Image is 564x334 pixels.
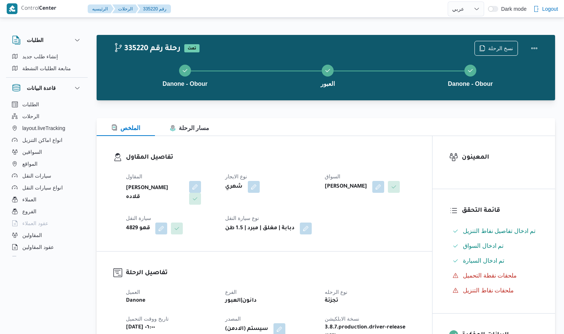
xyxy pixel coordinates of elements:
[182,68,188,74] svg: Step 1 is complete
[88,4,114,13] button: الرئيسيه
[325,296,338,305] b: تجزئة
[225,215,259,221] span: نوع سيارة النقل
[126,224,150,233] b: 4829 قهو
[9,253,85,265] button: اجهزة التليفون
[542,4,558,13] span: Logout
[126,296,145,305] b: Danone
[27,84,56,93] h3: قاعدة البيانات
[325,316,359,322] span: نسخة الابلكيشن
[39,6,56,12] b: Center
[225,174,247,179] span: نوع الايجار
[22,100,39,109] span: الطلبات
[9,110,85,122] button: الرحلات
[126,174,142,179] span: المقاول
[463,272,517,279] span: ملحقات نقطة التحميل
[474,41,518,56] button: نسخ الرحلة
[498,6,526,12] span: Dark mode
[448,80,493,88] span: Danone - Obour
[325,289,347,295] span: نوع الرحله
[27,36,43,45] h3: الطلبات
[22,219,48,228] span: عقود العملاء
[22,64,71,73] span: متابعة الطلبات النشطة
[9,146,85,158] button: السواقين
[463,287,514,294] span: ملحقات نقاط التنزيل
[463,256,504,265] span: تم ادخال السيارة
[450,270,538,282] button: ملحقات نقطة التحميل
[9,205,85,217] button: الفروع
[22,195,36,204] span: العملاء
[184,44,200,52] span: تمت
[137,4,171,13] button: 335220 رقم
[126,268,415,278] h3: تفاصيل الرحلة
[225,182,243,191] b: شهري
[6,51,88,77] div: الطلبات
[530,1,561,16] button: Logout
[463,257,504,264] span: تم ادخال السيارة
[22,112,39,121] span: الرحلات
[527,41,542,56] button: Actions
[450,225,538,237] button: تم ادخال تفاصيل نفاط التنزيل
[22,52,58,61] span: إنشاء طلب جديد
[9,51,85,62] button: إنشاء طلب جديد
[9,217,85,229] button: عقود العملاء
[188,46,196,51] b: تمت
[225,296,257,305] b: دانون|العبور
[450,255,538,267] button: تم ادخال السيارة
[114,44,181,54] h2: 335220 رحلة رقم
[463,286,514,295] span: ملحقات نقاط التنزيل
[463,241,503,250] span: تم ادخال السواق
[321,80,335,88] span: العبور
[22,254,53,263] span: اجهزة التليفون
[22,159,38,168] span: المواقع
[450,285,538,296] button: ملحقات نقاط التنزيل
[22,124,65,133] span: layout.liveTracking
[126,215,151,221] span: سيارة النقل
[225,316,241,322] span: المصدر
[9,182,85,194] button: انواع سيارات النقل
[463,227,535,236] span: تم ادخال تفاصيل نفاط التنزيل
[467,68,473,74] svg: Step 3 is complete
[462,153,538,163] h3: المعينون
[22,171,51,180] span: سيارات النقل
[126,153,415,163] h3: تفاصيل المقاول
[450,240,538,252] button: تم ادخال السواق
[111,125,140,131] span: الملخص
[9,229,85,241] button: المقاولين
[12,84,82,93] button: قاعدة البيانات
[6,98,88,259] div: قاعدة البيانات
[463,271,517,280] span: ملحقات نقطة التحميل
[256,56,399,94] button: العبور
[22,136,62,145] span: انواع اماكن التنزيل
[22,147,42,156] span: السواقين
[463,243,503,249] span: تم ادخال السواق
[163,80,208,88] span: Danone - Obour
[22,243,54,252] span: عقود المقاولين
[488,44,513,53] span: نسخ الرحلة
[399,56,542,94] button: Danone - Obour
[22,183,63,192] span: انواع سيارات النقل
[126,289,140,295] span: العميل
[9,170,85,182] button: سيارات النقل
[225,224,295,233] b: دبابة | مغلق | مبرد | 1.5 طن
[225,325,268,334] b: (سيستم (الادمن
[12,36,82,45] button: الطلبات
[9,122,85,134] button: layout.liveTracking
[9,158,85,170] button: المواقع
[126,184,184,202] b: [PERSON_NAME] قلاده
[22,231,42,240] span: المقاولين
[9,134,85,146] button: انواع اماكن التنزيل
[325,174,340,179] span: السواق
[462,206,538,216] h3: قائمة التحقق
[9,241,85,253] button: عقود المقاولين
[114,56,256,94] button: Danone - Obour
[225,289,237,295] span: الفرع
[22,207,36,216] span: الفروع
[170,125,209,131] span: مسار الرحلة
[9,62,85,74] button: متابعة الطلبات النشطة
[9,98,85,110] button: الطلبات
[126,316,169,322] span: تاريخ ووقت التحميل
[126,323,155,332] b: [DATE] ٠٦:٠٠
[112,4,139,13] button: الرحلات
[325,182,367,191] b: [PERSON_NAME]
[9,194,85,205] button: العملاء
